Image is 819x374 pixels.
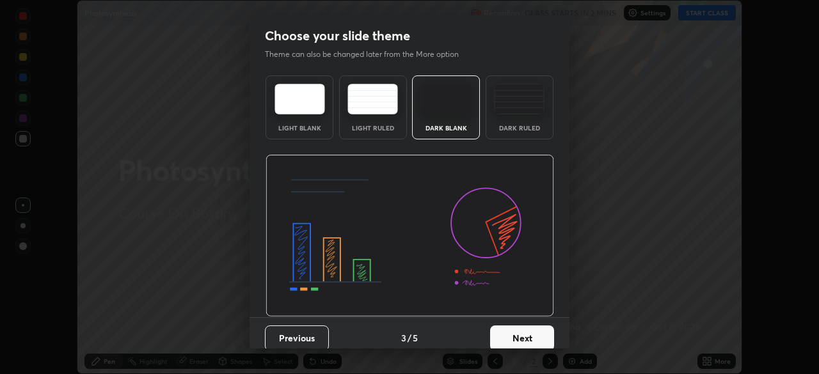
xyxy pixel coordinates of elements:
img: lightTheme.e5ed3b09.svg [274,84,325,114]
img: darkRuledTheme.de295e13.svg [494,84,545,114]
p: Theme can also be changed later from the More option [265,49,472,60]
h4: 5 [413,331,418,345]
h4: 3 [401,331,406,345]
button: Next [490,325,554,351]
div: Light Blank [274,125,325,131]
h2: Choose your slide theme [265,27,410,44]
div: Dark Blank [420,125,472,131]
img: lightRuledTheme.5fabf969.svg [347,84,398,114]
button: Previous [265,325,329,351]
h4: / [408,331,411,345]
div: Dark Ruled [494,125,545,131]
div: Light Ruled [347,125,399,131]
img: darkThemeBanner.d06ce4a2.svg [266,155,554,317]
img: darkTheme.f0cc69e5.svg [421,84,472,114]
